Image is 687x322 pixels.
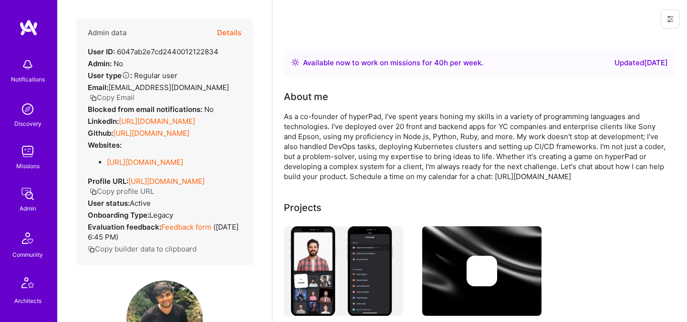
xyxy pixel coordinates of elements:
[18,55,37,74] img: bell
[90,92,135,102] button: Copy Email
[88,29,127,37] h4: Admin data
[14,119,42,129] div: Discovery
[614,57,668,69] div: Updated [DATE]
[90,186,154,196] button: Copy profile URL
[88,117,119,126] strong: LinkedIn:
[467,256,497,286] img: Company logo
[90,188,97,195] i: icon Copy
[88,47,219,57] div: 6047ab2e7cd2440012122834
[149,211,173,220] span: legacy
[88,246,95,253] i: icon Copy
[291,59,299,66] img: Availability
[20,203,36,213] div: Admin
[119,117,195,126] a: [URL][DOMAIN_NAME]
[88,222,161,231] strong: Evaluation feedback:
[303,57,483,69] div: Available now to work on missions for h per week .
[88,47,115,56] strong: User ID:
[18,184,37,203] img: admin teamwork
[284,111,666,181] div: As a co-founder of hyperPad, I've spent years honing my skills in a variety of programming langua...
[88,177,128,186] strong: Profile URL:
[130,199,151,208] span: Active
[90,94,97,101] i: icon Copy
[88,59,123,69] div: No
[422,226,541,316] img: cover
[12,250,43,260] div: Community
[88,83,108,92] strong: Email:
[217,19,241,47] button: Details
[88,71,132,80] strong: User type :
[88,129,113,138] strong: Github:
[107,158,183,167] a: [URL][DOMAIN_NAME]
[19,19,38,36] img: logo
[18,100,37,119] img: discovery
[128,177,205,186] a: [URL][DOMAIN_NAME]
[284,226,403,316] img: D-ID Mobile Studio App
[113,129,189,138] a: [URL][DOMAIN_NAME]
[11,74,45,84] div: Notifications
[108,83,229,92] span: [EMAIL_ADDRESS][DOMAIN_NAME]
[88,199,130,208] strong: User status:
[88,141,122,150] strong: Websites:
[88,222,241,242] div: ( [DATE] 6:45 PM )
[88,59,112,68] strong: Admin:
[161,222,211,231] a: Feedback form
[122,71,130,80] i: Help
[14,296,42,306] div: Architects
[88,104,214,114] div: No
[16,273,39,296] img: Architects
[88,70,177,80] div: Regular user
[434,58,444,67] span: 40
[16,161,40,171] div: Missions
[284,201,322,215] div: Projects
[88,244,197,254] button: Copy builder data to clipboard
[18,142,37,161] img: teamwork
[284,90,328,104] div: About me
[88,105,204,114] strong: Blocked from email notifications:
[16,227,39,250] img: Community
[88,211,149,220] strong: Onboarding Type:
